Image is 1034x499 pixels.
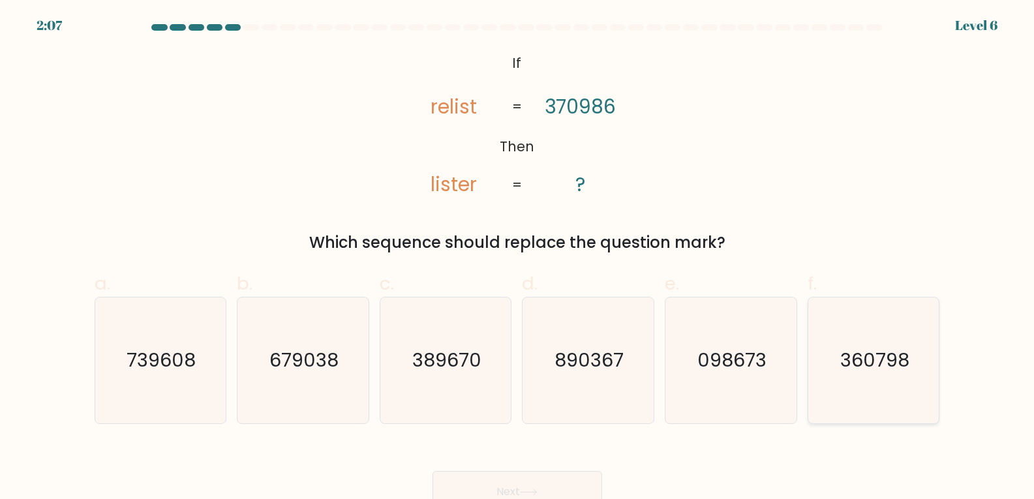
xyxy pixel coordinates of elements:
div: Which sequence should replace the question mark? [102,231,932,254]
span: c. [380,271,394,296]
span: d. [522,271,538,296]
span: b. [237,271,252,296]
tspan: = [512,97,522,116]
text: 098673 [697,347,767,373]
div: 2:07 [37,16,62,35]
text: 360798 [840,347,909,373]
span: e. [665,271,679,296]
tspan: ? [575,171,585,198]
span: a. [95,271,110,296]
tspan: 370986 [545,93,616,120]
tspan: = [512,175,522,194]
div: Level 6 [955,16,997,35]
span: f. [808,271,817,296]
text: 679038 [269,347,339,373]
text: 890367 [555,347,624,373]
tspan: If [513,53,522,72]
text: 739608 [127,347,196,373]
tspan: relist [431,93,477,120]
text: 389670 [412,347,481,373]
svg: @import url('[URL][DOMAIN_NAME]); [395,50,639,200]
tspan: Then [500,137,534,156]
tspan: lister [431,171,477,198]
